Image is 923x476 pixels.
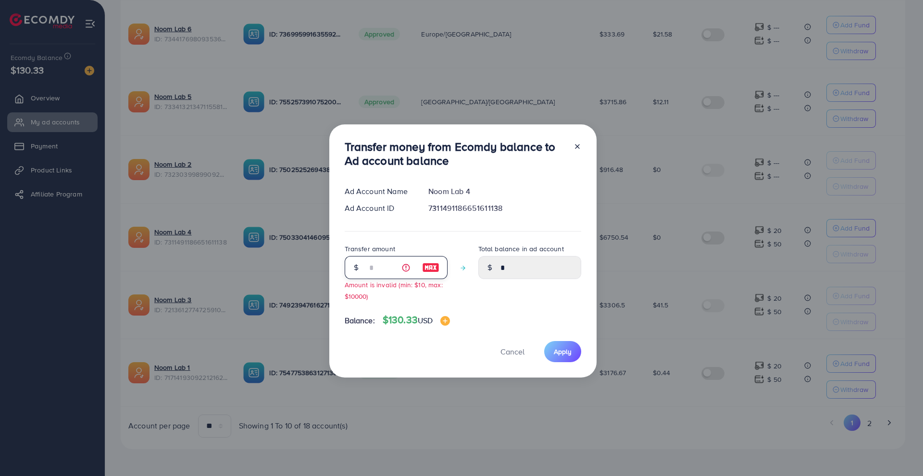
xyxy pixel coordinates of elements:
[478,244,564,254] label: Total balance in ad account
[337,203,421,214] div: Ad Account ID
[345,280,443,300] small: Amount is invalid (min: $10, max: $10000)
[337,186,421,197] div: Ad Account Name
[440,316,450,326] img: image
[488,341,536,362] button: Cancel
[345,315,375,326] span: Balance:
[345,140,566,168] h3: Transfer money from Ecomdy balance to Ad account balance
[882,433,916,469] iframe: Chat
[422,262,439,273] img: image
[345,244,395,254] label: Transfer amount
[544,341,581,362] button: Apply
[500,346,524,357] span: Cancel
[421,186,588,197] div: Noom Lab 4
[383,314,450,326] h4: $130.33
[421,203,588,214] div: 7311491186651611138
[418,315,433,326] span: USD
[554,347,572,356] span: Apply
